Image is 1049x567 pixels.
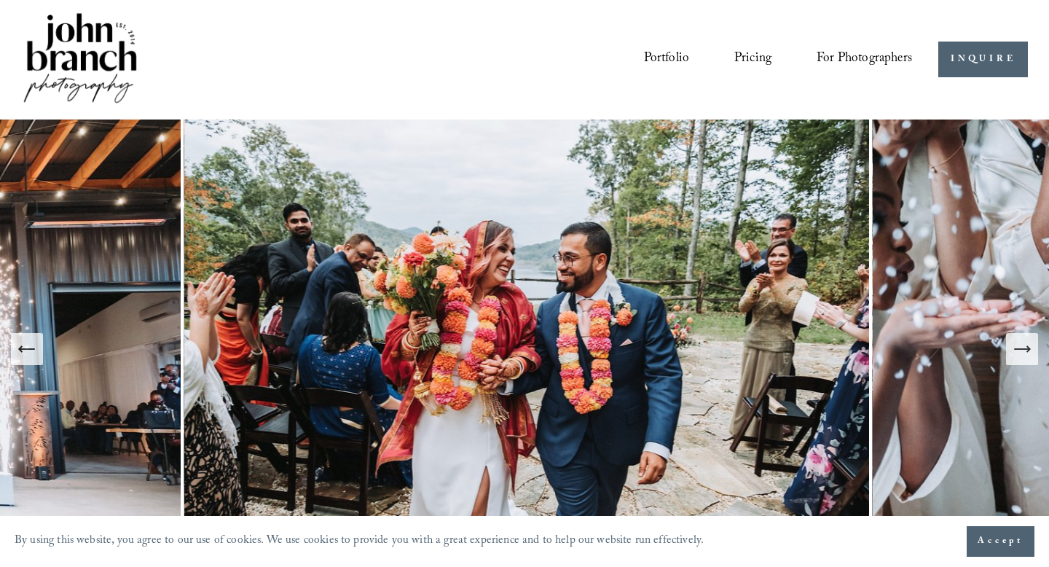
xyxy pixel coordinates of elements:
span: For Photographers [817,47,912,72]
button: Accept [967,526,1034,557]
span: Accept [978,534,1024,549]
a: INQUIRE [938,42,1028,77]
a: Pricing [734,46,771,74]
p: By using this website, you agree to our use of cookies. We use cookies to provide you with a grea... [15,531,704,553]
button: Previous Slide [11,333,43,365]
a: folder dropdown [817,46,912,74]
button: Next Slide [1006,333,1038,365]
a: Portfolio [644,46,690,74]
img: John Branch IV Photography [21,10,139,109]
